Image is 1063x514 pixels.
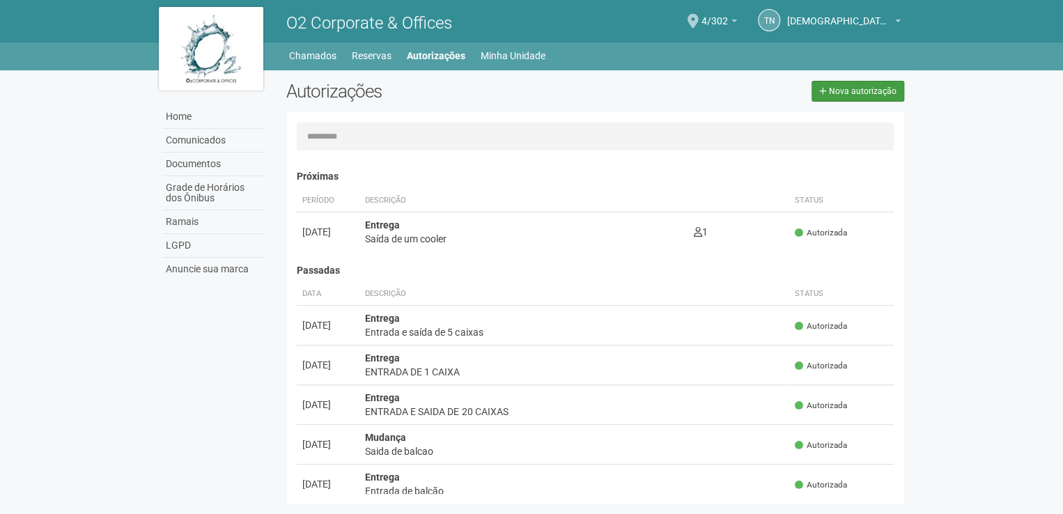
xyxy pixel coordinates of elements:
[795,400,847,412] span: Autorizada
[795,320,847,332] span: Autorizada
[302,358,354,372] div: [DATE]
[789,189,894,212] th: Status
[365,365,784,379] div: ENTRADA DE 1 CAIXA
[289,46,336,65] a: Chamados
[359,283,789,306] th: Descrição
[302,398,354,412] div: [DATE]
[481,46,545,65] a: Minha Unidade
[286,13,452,33] span: O2 Corporate & Offices
[701,17,737,29] a: 4/302
[795,227,847,239] span: Autorizada
[365,392,400,403] strong: Entrega
[162,176,265,210] a: Grade de Horários dos Ônibus
[365,472,400,483] strong: Entrega
[162,258,265,281] a: Anuncie sua marca
[787,2,892,26] span: THAIS NOBREGA LUNGUINHO
[297,265,894,276] h4: Passadas
[297,283,359,306] th: Data
[365,219,400,231] strong: Entrega
[297,171,894,182] h4: Próximas
[365,232,682,246] div: Saída de um cooler
[365,432,406,443] strong: Mudança
[365,484,784,498] div: Entrada de balcão
[795,479,847,491] span: Autorizada
[352,46,391,65] a: Reservas
[407,46,465,65] a: Autorizações
[302,477,354,491] div: [DATE]
[365,325,784,339] div: Entrada e saída de 5 caixas
[812,81,904,102] a: Nova autorização
[365,352,400,364] strong: Entrega
[162,210,265,234] a: Ramais
[302,437,354,451] div: [DATE]
[365,444,784,458] div: Saida de balcao
[297,189,359,212] th: Período
[302,225,354,239] div: [DATE]
[365,405,784,419] div: ENTRADA E SAIDA DE 20 CAIXAS
[159,7,263,91] img: logo.jpg
[789,283,894,306] th: Status
[694,226,708,237] span: 1
[787,17,901,29] a: [DEMOGRAPHIC_DATA][PERSON_NAME] LUNGUINHO
[162,153,265,176] a: Documentos
[162,234,265,258] a: LGPD
[829,86,897,96] span: Nova autorização
[302,318,354,332] div: [DATE]
[162,105,265,129] a: Home
[795,360,847,372] span: Autorizada
[359,189,688,212] th: Descrição
[701,2,728,26] span: 4/302
[286,81,584,102] h2: Autorizações
[365,313,400,324] strong: Entrega
[758,9,780,31] a: TN
[162,129,265,153] a: Comunicados
[795,439,847,451] span: Autorizada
